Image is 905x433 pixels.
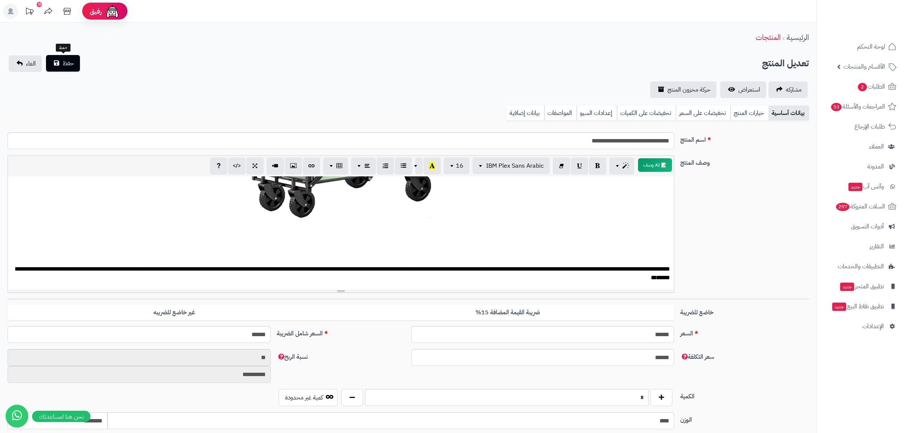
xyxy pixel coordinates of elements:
[730,106,768,121] a: خيارات المنتج
[857,81,885,92] span: الطلبات
[37,2,42,7] div: 10
[677,155,812,167] label: وصف المنتج
[830,101,885,112] span: المراجعات والأسئلة
[768,81,808,98] a: مشاركه
[821,38,900,56] a: لوحة التحكم
[844,61,885,72] span: الأقسام والمنتجات
[26,59,36,68] span: الغاء
[821,297,900,315] a: تطبيق نقاط البيعجديد
[738,85,760,94] span: استعراض
[821,237,900,256] a: التقارير
[680,352,714,361] span: سعر التكلفة
[667,85,710,94] span: حركة مخزون المنتج
[90,7,102,16] span: رفيق
[831,301,884,312] span: تطبيق نقاط البيع
[9,55,42,72] a: الغاء
[274,326,408,338] label: السعر شامل الضريبة
[821,78,900,96] a: الطلبات2
[854,121,885,132] span: طلبات الإرجاع
[851,221,884,232] span: أدوات التسويق
[832,303,846,311] span: جديد
[786,85,802,94] span: مشاركه
[577,106,617,121] a: إعدادات السيو
[821,138,900,156] a: العملاء
[867,161,884,172] span: المدونة
[821,317,900,335] a: الإعدادات
[821,158,900,176] a: المدونة
[821,177,900,196] a: وآتس آبجديد
[848,183,862,191] span: جديد
[835,202,850,211] span: 297
[869,141,884,152] span: العملاء
[821,118,900,136] a: طلبات الإرجاع
[677,412,812,424] label: الوزن
[472,158,550,174] button: IBM Plex Sans Arabic
[341,305,674,320] label: ضريبة القيمة المضافة 15%
[650,81,716,98] a: حركة مخزون المنتج
[870,241,884,252] span: التقارير
[677,326,812,338] label: السعر
[821,257,900,275] a: التطبيقات والخدمات
[787,32,809,43] a: الرئيسية
[762,56,809,71] h2: تعديل المنتج
[677,305,812,317] label: خاضع للضريبة
[768,106,809,121] a: بيانات أساسية
[720,81,766,98] a: استعراض
[638,158,672,172] button: 📝 AI وصف
[857,83,867,92] span: 2
[456,161,463,170] span: 16
[840,283,854,291] span: جديد
[676,106,730,121] a: تخفيضات على السعر
[56,44,71,52] div: حفظ
[831,103,842,112] span: 53
[506,106,544,121] a: بيانات إضافية
[677,132,812,144] label: اسم المنتج
[854,6,898,21] img: logo-2.png
[105,4,120,19] img: ai-face.png
[857,41,885,52] span: لوحة التحكم
[821,197,900,216] a: السلات المتروكة297
[848,181,884,192] span: وآتس آب
[835,201,885,212] span: السلات المتروكة
[617,106,676,121] a: تخفيضات على الكميات
[8,305,341,320] label: غير خاضع للضريبه
[277,352,308,361] span: نسبة الربح
[838,261,884,272] span: التطبيقات والخدمات
[821,277,900,295] a: تطبيق المتجرجديد
[46,55,80,72] button: حفظ
[486,161,544,170] span: IBM Plex Sans Arabic
[821,217,900,236] a: أدوات التسويق
[20,4,39,21] a: تحديثات المنصة
[677,389,812,401] label: الكمية
[444,158,469,174] button: 16
[756,32,781,43] a: المنتجات
[839,281,884,292] span: تطبيق المتجر
[544,106,577,121] a: المواصفات
[862,321,884,332] span: الإعدادات
[63,59,74,68] span: حفظ
[821,98,900,116] a: المراجعات والأسئلة53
